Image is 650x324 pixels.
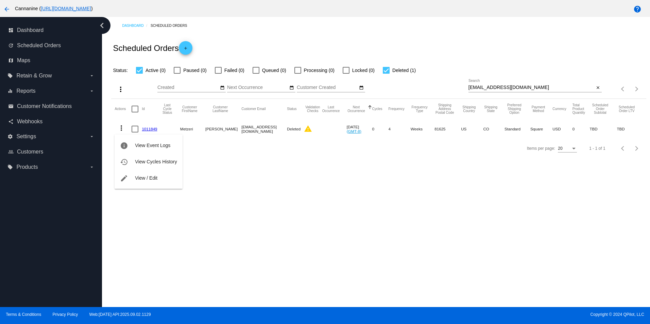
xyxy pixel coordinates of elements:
mat-icon: info [120,142,128,150]
span: View Cycles History [135,159,177,164]
mat-icon: history [120,158,128,166]
mat-icon: edit [120,174,128,182]
span: View Event Logs [135,143,170,148]
span: View / Edit [135,175,157,181]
